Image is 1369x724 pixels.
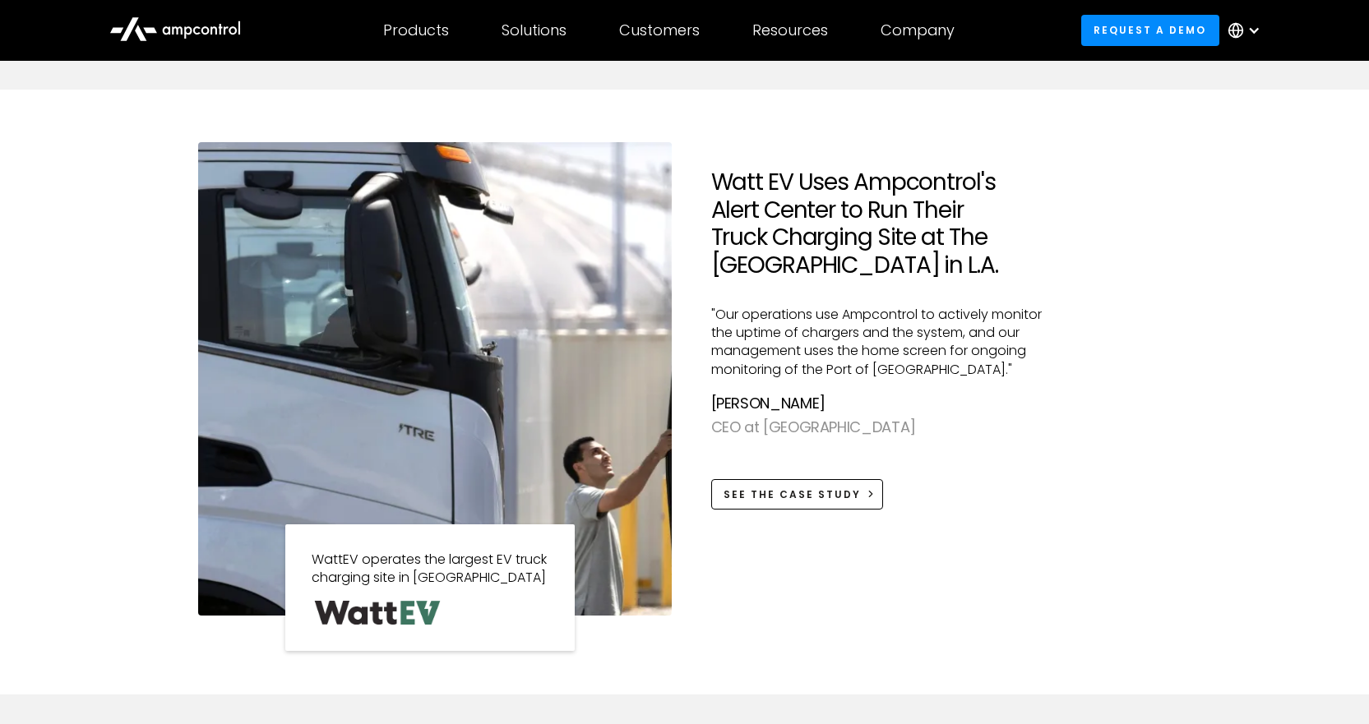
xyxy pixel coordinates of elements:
div: Company [881,21,955,39]
div: [PERSON_NAME] [711,392,1064,416]
p: "Our operations use Ampcontrol to actively monitor the uptime of chargers and the system, and our... [711,306,1064,380]
p: WattEV operates the largest EV truck charging site in [GEOGRAPHIC_DATA] [312,551,548,588]
div: Resources [752,21,828,39]
div: CEO at [GEOGRAPHIC_DATA] [711,416,1064,440]
div: Products [383,21,449,39]
a: Request a demo [1081,15,1219,45]
div: See the Case Study [724,487,861,502]
a: See the Case Study [711,479,884,510]
img: Watt EV Logo Real [312,601,443,625]
div: Solutions [502,21,567,39]
h2: Watt EV Uses Ampcontrol's Alert Center to Run Their Truck Charging Site at The [GEOGRAPHIC_DATA] ... [711,168,1064,279]
div: Customers [619,21,700,39]
img: Ampcontrol software for fleets used by WattEV in LA [198,142,672,616]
